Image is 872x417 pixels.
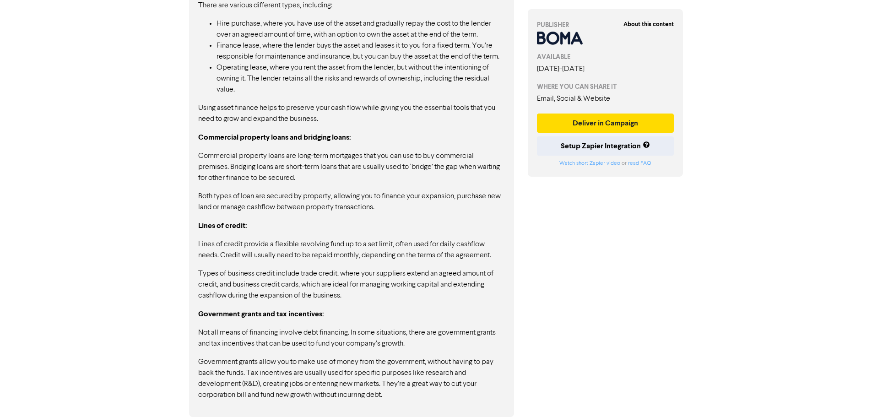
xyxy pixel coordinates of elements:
[537,20,674,30] div: PUBLISHER
[537,52,674,62] div: AVAILABLE
[537,114,674,133] button: Deliver in Campaign
[217,18,505,40] li: Hire purchase, where you have use of the asset and gradually repay the cost to the lender over an...
[198,151,505,184] p: Commercial property loans are long-term mortgages that you can use to buy commercial premises. Br...
[757,318,872,417] iframe: Chat Widget
[198,268,505,301] p: Types of business credit include trade credit, where your suppliers extend an agreed amount of cr...
[537,64,674,75] div: [DATE] - [DATE]
[198,327,505,349] p: Not all means of financing involve debt financing. In some situations, there are government grant...
[537,93,674,104] div: Email, Social & Website
[537,159,674,168] div: or
[537,136,674,156] button: Setup Zapier Integration
[217,40,505,62] li: Finance lease, where the lender buys the asset and leases it to you for a fixed term. You’re resp...
[198,309,324,319] strong: Government grants and tax incentives:
[559,161,620,166] a: Watch short Zapier video
[198,191,505,213] p: Both types of loan are secured by property, allowing you to finance your expansion, purchase new ...
[198,221,247,230] strong: Lines of credit:
[623,21,674,28] strong: About this content
[198,133,351,142] strong: Commercial property loans and bridging loans:
[198,103,505,125] p: Using asset finance helps to preserve your cash flow while giving you the essential tools that yo...
[537,82,674,92] div: WHERE YOU CAN SHARE IT
[628,161,651,166] a: read FAQ
[217,62,505,95] li: Operating lease, where you rent the asset from the lender, but without the intentioning of owning...
[198,357,505,401] p: Government grants allow you to make use of money from the government, without having to pay back ...
[198,239,505,261] p: Lines of credit provide a flexible revolving fund up to a set limit, often used for daily cashflo...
